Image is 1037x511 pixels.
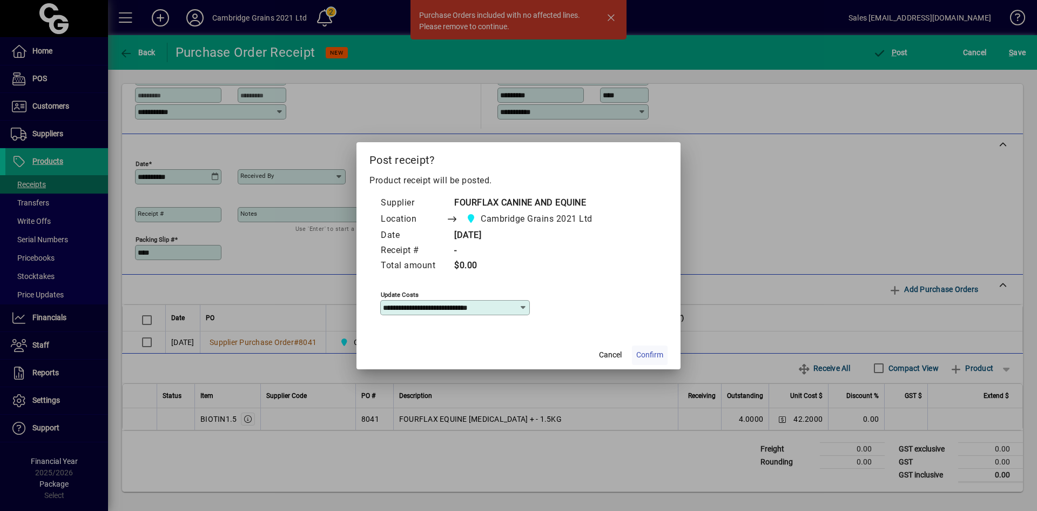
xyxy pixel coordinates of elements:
[380,196,446,211] td: Supplier
[369,174,668,187] p: Product receipt will be posted.
[463,211,597,227] span: Cambridge Grains 2021 Ltd
[381,290,419,298] mat-label: Update costs
[632,346,668,365] button: Confirm
[380,211,446,228] td: Location
[481,213,592,225] span: Cambridge Grains 2021 Ltd
[599,349,622,361] span: Cancel
[446,258,613,274] td: $0.00
[446,228,613,243] td: [DATE]
[356,142,681,174] h2: Post receipt?
[636,349,663,361] span: Confirm
[446,196,613,211] td: FOURFLAX CANINE AND EQUINE
[380,258,446,274] td: Total amount
[380,228,446,243] td: Date
[380,243,446,258] td: Receipt #
[446,243,613,258] td: -
[593,346,628,365] button: Cancel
